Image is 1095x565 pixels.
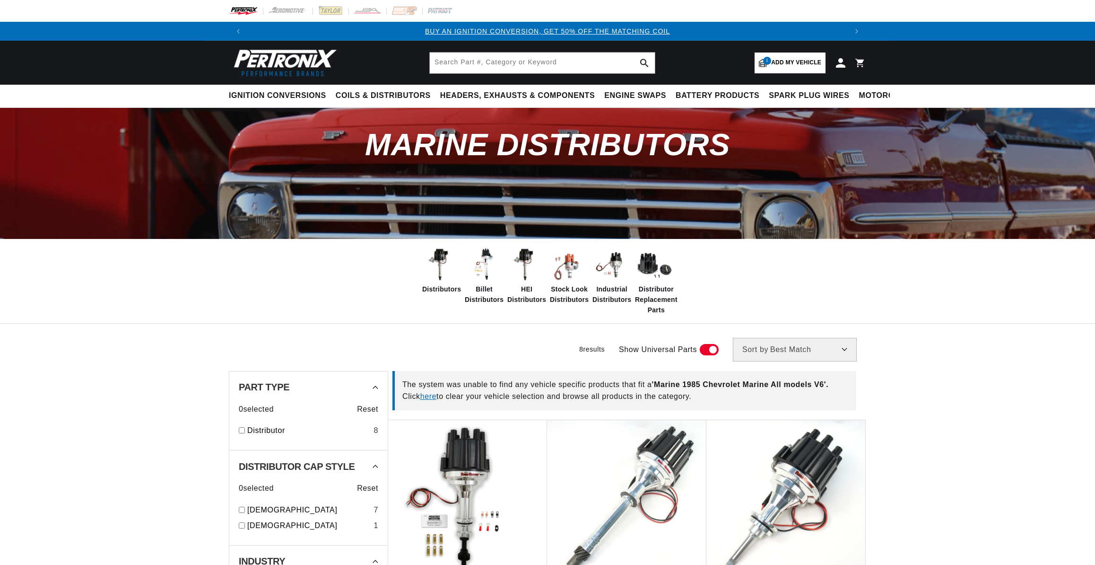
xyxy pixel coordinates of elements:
span: Distributor Cap Style [239,462,355,471]
div: Announcement [248,26,847,36]
summary: Coils & Distributors [331,85,435,107]
button: search button [634,53,655,73]
img: Pertronix [229,46,338,79]
a: Industrial Distributors Industrial Distributors [592,246,630,305]
a: [DEMOGRAPHIC_DATA] [247,520,370,532]
a: HEI Distributors HEI Distributors [507,246,545,305]
span: Reset [357,482,378,494]
span: ' Marine 1985 Chevrolet Marine All models V6 '. [652,380,829,388]
span: Ignition Conversions [229,91,326,101]
span: Add my vehicle [771,58,821,67]
span: Reset [357,403,378,415]
div: 1 [374,520,378,532]
div: 1 of 3 [248,26,847,36]
slideshow-component: Translation missing: en.sections.announcements.announcement_bar [205,22,890,41]
span: Billet Distributors [465,284,504,305]
a: here [420,392,436,400]
span: Motorcycle [859,91,915,101]
a: Distributor [247,424,370,437]
summary: Headers, Exhausts & Components [435,85,600,107]
span: 1 [763,57,771,65]
button: Translation missing: en.sections.announcements.previous_announcement [229,22,248,41]
a: Distributors Distributors [422,246,460,294]
span: HEI Distributors [507,284,546,305]
img: Stock Look Distributors [550,246,588,284]
span: Distributor Replacement Parts [635,284,678,316]
img: Industrial Distributors [592,246,630,284]
span: 0 selected [239,403,274,415]
a: Stock Look Distributors Stock Look Distributors [550,246,588,305]
img: HEI Distributors [507,246,545,284]
span: Marine Distributors [365,127,730,162]
span: Show Universal Parts [619,344,697,356]
a: 1Add my vehicle [755,53,826,73]
span: Part Type [239,382,289,392]
a: [DEMOGRAPHIC_DATA] [247,504,370,516]
summary: Motorcycle [854,85,920,107]
div: The system was unable to find any vehicle specific products that fit a Click to clear your vehicl... [392,371,856,410]
div: 7 [374,504,378,516]
img: Distributor Replacement Parts [635,246,673,284]
span: Headers, Exhausts & Components [440,91,595,101]
a: Billet Distributors Billet Distributors [465,246,503,305]
span: Coils & Distributors [336,91,431,101]
div: 8 [374,424,378,437]
span: 0 selected [239,482,274,494]
select: Sort by [733,338,857,362]
img: Distributors [422,246,460,284]
span: Distributors [422,284,461,294]
span: Battery Products [676,91,759,101]
a: Distributor Replacement Parts Distributor Replacement Parts [635,246,673,316]
span: Sort by [742,346,768,353]
span: Spark Plug Wires [769,91,849,101]
summary: Battery Products [671,85,764,107]
summary: Ignition Conversions [229,85,331,107]
button: Translation missing: en.sections.announcements.next_announcement [847,22,866,41]
a: BUY AN IGNITION CONVERSION, GET 50% OFF THE MATCHING COIL [425,27,670,35]
input: Search Part #, Category or Keyword [430,53,655,73]
img: Billet Distributors [465,246,503,284]
span: Engine Swaps [604,91,666,101]
span: Industrial Distributors [592,284,631,305]
summary: Spark Plug Wires [764,85,854,107]
summary: Engine Swaps [600,85,671,107]
span: Stock Look Distributors [550,284,589,305]
span: 8 results [579,345,605,353]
